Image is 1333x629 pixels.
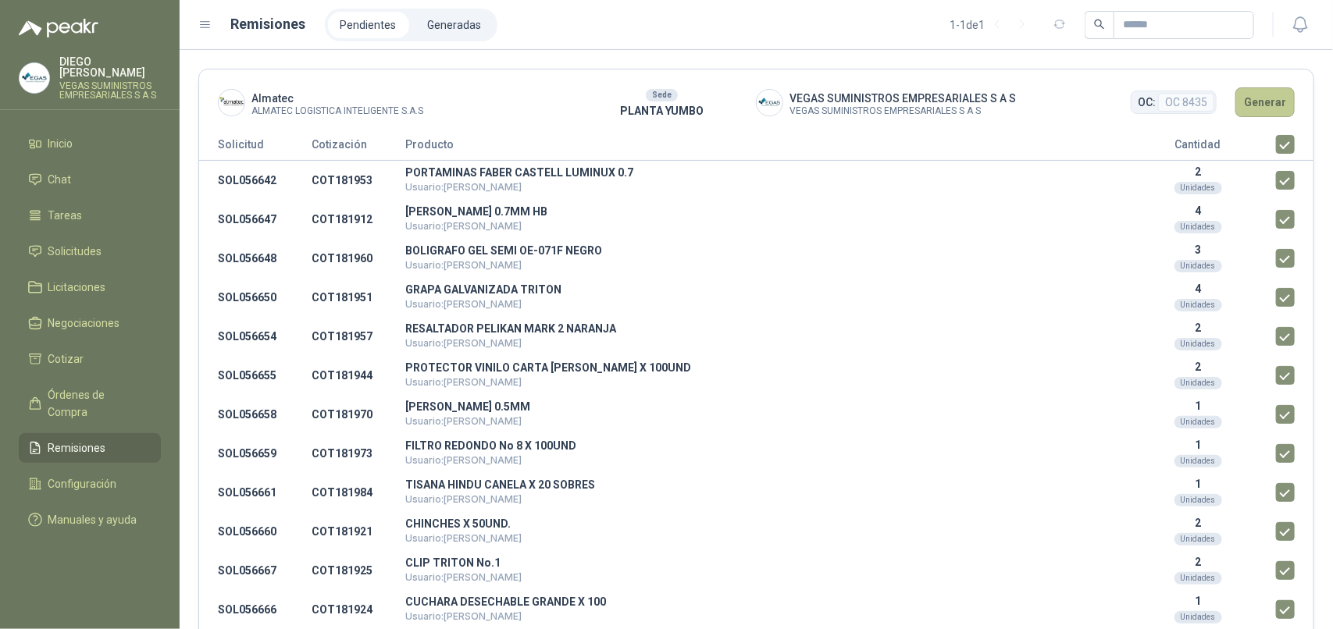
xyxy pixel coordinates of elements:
[19,165,161,194] a: Chat
[312,239,405,278] td: COT181960
[646,89,678,101] div: Sede
[405,167,1120,178] p: PORTAMINAS FABER CASTELL LUMINUX 0.7
[1120,361,1276,373] p: 2
[312,512,405,551] td: COT181921
[1276,356,1313,395] td: Seleccionar/deseleccionar
[1120,556,1276,568] p: 2
[1120,165,1276,178] p: 2
[1094,19,1105,30] span: search
[405,298,522,310] span: Usuario: [PERSON_NAME]
[1174,455,1222,467] div: Unidades
[219,90,244,115] img: Company Logo
[1174,338,1222,350] div: Unidades
[1120,135,1276,161] th: Cantidad
[1174,416,1222,428] div: Unidades
[19,129,161,158] a: Inicio
[20,63,49,93] img: Company Logo
[19,272,161,302] a: Licitaciones
[1174,572,1222,585] div: Unidades
[405,206,1120,217] p: [PERSON_NAME] 0.7MM HB
[405,557,1120,568] p: CLIP TRITON No.1
[199,317,312,356] td: SOL056654
[19,201,161,230] a: Tareas
[405,323,1120,334] p: RESALTADOR PELIKAN MARK 2 NARANJA
[405,401,1120,412] p: [PERSON_NAME] 0.5MM
[1174,494,1222,506] div: Unidades
[312,161,405,201] td: COT181953
[1276,434,1313,473] td: Seleccionar/deseleccionar
[405,454,522,466] span: Usuario: [PERSON_NAME]
[199,473,312,512] td: SOL056661
[19,380,161,427] a: Órdenes de Compra
[789,90,1016,107] span: VEGAS SUMINISTROS EMPRESARIALES S A S
[1174,299,1222,311] div: Unidades
[1120,204,1276,217] p: 4
[405,135,1120,161] th: Producto
[405,259,522,271] span: Usuario: [PERSON_NAME]
[405,284,1120,295] p: GRAPA GALVANIZADA TRITON
[1120,283,1276,295] p: 4
[48,135,73,152] span: Inicio
[19,344,161,374] a: Cotizar
[405,362,1120,373] p: PROTECTOR VINILO CARTA [PERSON_NAME] X 100UND
[199,356,312,395] td: SOL056655
[199,434,312,473] td: SOL056659
[1276,278,1313,317] td: Seleccionar/deseleccionar
[48,386,146,421] span: Órdenes de Compra
[312,200,405,239] td: COT181912
[405,596,1120,607] p: CUCHARA DESECHABLE GRANDE X 100
[251,90,423,107] span: Almatec
[199,395,312,434] td: SOL056658
[405,610,522,622] span: Usuario: [PERSON_NAME]
[199,278,312,317] td: SOL056650
[1174,377,1222,389] div: Unidades
[19,433,161,463] a: Remisiones
[757,90,782,115] img: Company Logo
[59,56,161,78] p: DIEGO [PERSON_NAME]
[1120,595,1276,607] p: 1
[1120,322,1276,334] p: 2
[251,107,423,115] span: ALMATEC LOGISTICA INTELIGENTE S.A.S
[1174,221,1222,233] div: Unidades
[312,590,405,629] td: COT181924
[1174,611,1222,624] div: Unidades
[48,171,72,188] span: Chat
[1235,87,1295,117] button: Generar
[1120,400,1276,412] p: 1
[48,207,83,224] span: Tareas
[1276,317,1313,356] td: Seleccionar/deseleccionar
[1276,395,1313,434] td: Seleccionar/deseleccionar
[199,161,312,201] td: SOL056642
[312,395,405,434] td: COT181970
[415,12,494,38] a: Generadas
[789,107,1016,115] span: VEGAS SUMINISTROS EMPRESARIALES S A S
[312,356,405,395] td: COT181944
[19,469,161,499] a: Configuración
[1174,533,1222,545] div: Unidades
[231,13,306,35] h1: Remisiones
[1120,439,1276,451] p: 1
[1276,590,1313,629] td: Seleccionar/deseleccionar
[19,236,161,266] a: Solicitudes
[312,434,405,473] td: COT181973
[1276,239,1313,278] td: Seleccionar/deseleccionar
[405,245,1120,256] p: BOLIGRAFO GEL SEMI OE-071F NEGRO
[1174,260,1222,272] div: Unidades
[405,415,522,427] span: Usuario: [PERSON_NAME]
[405,532,522,544] span: Usuario: [PERSON_NAME]
[405,479,1120,490] p: TISANA HINDU CANELA X 20 SOBRES
[199,135,312,161] th: Solicitud
[312,317,405,356] td: COT181957
[19,308,161,338] a: Negociaciones
[59,81,161,100] p: VEGAS SUMINISTROS EMPRESARIALES S A S
[19,19,98,37] img: Logo peakr
[405,493,522,505] span: Usuario: [PERSON_NAME]
[1174,182,1222,194] div: Unidades
[199,239,312,278] td: SOL056648
[1120,478,1276,490] p: 1
[19,505,161,535] a: Manuales y ayuda
[199,590,312,629] td: SOL056666
[48,314,120,332] span: Negociaciones
[405,376,522,388] span: Usuario: [PERSON_NAME]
